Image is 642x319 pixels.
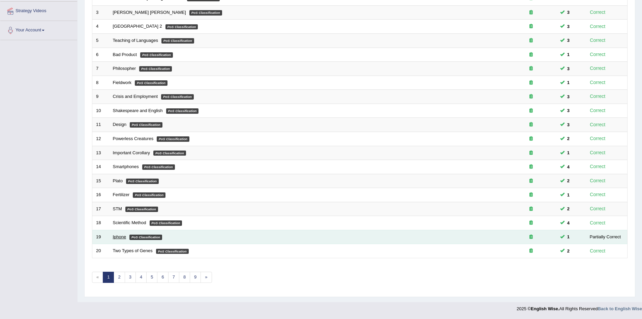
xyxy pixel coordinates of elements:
a: 3 [125,272,136,283]
td: 19 [92,230,109,244]
div: Exam occurring question [510,65,553,72]
em: PoS Classification [125,207,158,212]
div: Correct [587,149,608,157]
a: Shakespeare and English [113,108,163,113]
span: You can still take this question [564,79,572,86]
a: Smartphones [113,164,139,169]
span: You can still take this question [564,107,572,114]
div: Exam occurring question [510,178,553,184]
span: You can still take this question [564,191,572,198]
div: Exam occurring question [510,150,553,156]
a: 2 [114,272,125,283]
div: Correct [587,163,608,170]
strong: Back to English Wise [598,306,642,311]
em: PoS Classification [142,164,175,170]
div: Exam occurring question [510,37,553,44]
div: Correct [587,64,608,72]
em: PoS Classification [165,24,198,30]
div: Exam occurring question [510,136,553,142]
td: 3 [92,5,109,20]
div: Correct [587,36,608,44]
em: PoS Classification [130,122,162,128]
em: PoS Classification [189,10,222,16]
em: PoS Classification [133,192,165,198]
td: 6 [92,48,109,62]
em: PoS Classification [129,235,162,240]
span: You can still take this question [564,135,572,142]
td: 17 [92,202,109,216]
em: PoS Classification [166,108,199,114]
span: You can still take this question [564,9,572,16]
a: [GEOGRAPHIC_DATA] 2 [113,24,162,29]
a: Fieldwork [113,80,132,85]
td: 10 [92,104,109,118]
a: STM [113,206,122,211]
div: Correct [587,92,608,100]
strong: English Wise. [531,306,559,311]
div: Correct [587,219,608,227]
a: Powerless Creatures [113,136,154,141]
span: You can still take this question [564,149,572,156]
span: You can still take this question [564,93,572,100]
span: You can still take this question [564,65,572,72]
a: Two Types of Genes [113,248,153,253]
div: Correct [587,121,608,129]
td: 8 [92,76,109,90]
span: You can still take this question [564,219,572,227]
em: PoS Classification [135,80,167,86]
div: Correct [587,79,608,86]
div: Exam occurring question [510,220,553,226]
span: You can still take this question [564,247,572,255]
a: 7 [168,272,179,283]
span: You can still take this question [564,121,572,128]
a: Important Corollary [113,150,150,155]
div: Exam occurring question [510,108,553,114]
div: Exam occurring question [510,80,553,86]
a: Crisis and Employment [113,94,158,99]
a: Your Account [0,21,77,38]
div: Correct [587,8,608,16]
div: Correct [587,51,608,58]
span: You can still take this question [564,233,572,240]
span: « [92,272,103,283]
td: 20 [92,244,109,258]
a: 6 [157,272,168,283]
td: 11 [92,118,109,132]
div: Correct [587,247,608,255]
td: 13 [92,146,109,160]
span: You can still take this question [564,205,572,212]
a: Iphone [113,234,126,239]
span: You can still take this question [564,51,572,58]
span: You can still take this question [564,177,572,184]
span: You can still take this question [564,37,572,44]
div: 2025 © All Rights Reserved [517,302,642,312]
a: » [201,272,212,283]
em: PoS Classification [139,66,172,72]
div: Exam occurring question [510,164,553,170]
div: Correct [587,23,608,30]
a: Scientific Method [113,220,146,225]
td: 9 [92,90,109,104]
em: PoS Classification [126,179,159,184]
a: Bad Product [113,52,137,57]
div: Exam occurring question [510,192,553,198]
a: Plato [113,178,123,183]
a: Philosopher [113,66,136,71]
td: 16 [92,188,109,202]
div: Exam occurring question [510,94,553,100]
em: PoS Classification [153,151,186,156]
div: Partially Correct [587,233,623,240]
td: 14 [92,160,109,174]
a: Teaching of Languages [113,38,158,43]
div: Correct [587,107,608,114]
div: Correct [587,177,608,185]
td: 7 [92,62,109,76]
div: Exam occurring question [510,52,553,58]
em: PoS Classification [140,52,173,58]
a: 8 [179,272,190,283]
td: 15 [92,174,109,188]
span: You can still take this question [564,163,572,170]
div: Exam occurring question [510,9,553,16]
a: 5 [146,272,157,283]
em: PoS Classification [161,38,194,44]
